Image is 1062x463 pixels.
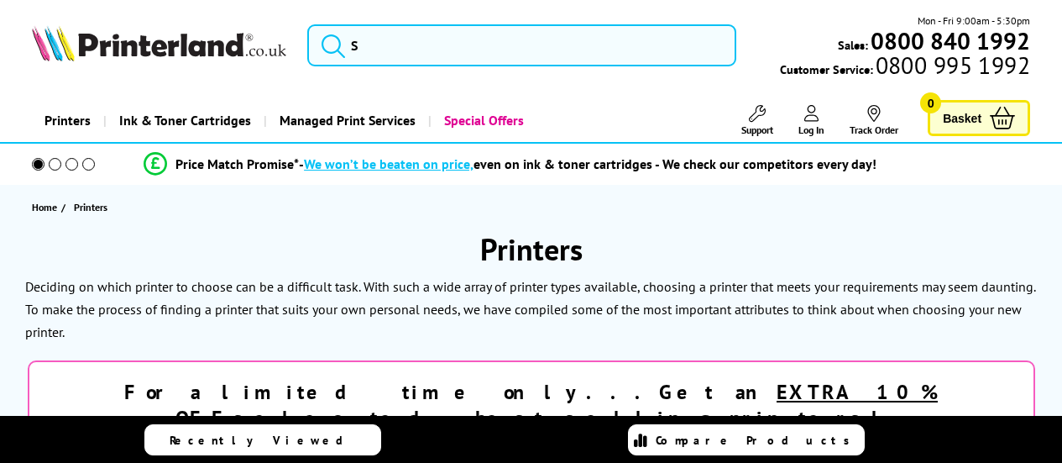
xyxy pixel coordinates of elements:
[871,25,1030,56] b: 0800 840 1992
[17,229,1045,269] h1: Printers
[32,99,103,142] a: Printers
[741,124,773,136] span: Support
[74,201,107,213] span: Printers
[850,105,898,136] a: Track Order
[264,99,428,142] a: Managed Print Services
[656,433,859,448] span: Compare Products
[103,99,264,142] a: Ink & Toner Cartridges
[32,25,286,61] img: Printerland Logo
[741,105,773,136] a: Support
[838,37,868,53] span: Sales:
[873,57,1030,73] span: 0800 995 1992
[25,278,1036,295] p: Deciding on which printer to choose can be a difficult task. With such a wide array of printer ty...
[175,155,299,172] span: Price Match Promise*
[918,13,1030,29] span: Mon - Fri 9:00am - 5:30pm
[798,124,824,136] span: Log In
[32,198,61,216] a: Home
[928,100,1030,136] a: Basket 0
[119,99,251,142] span: Ink & Toner Cartridges
[428,99,536,142] a: Special Offers
[780,57,1030,77] span: Customer Service:
[25,301,1022,340] p: To make the process of finding a printer that suits your own personal needs, we have compiled som...
[920,92,941,113] span: 0
[868,33,1030,49] a: 0800 840 1992
[304,155,473,172] span: We won’t be beaten on price,
[170,433,360,448] span: Recently Viewed
[144,424,381,455] a: Recently Viewed
[299,155,876,172] div: - even on ink & toner cartridges - We check our competitors every day!
[175,379,939,431] u: EXTRA 10% OFF
[628,424,865,455] a: Compare Products
[307,24,736,66] input: S
[124,379,938,431] strong: For a limited time only...Get an selected best selling printers!
[943,107,981,129] span: Basket
[32,25,286,65] a: Printerland Logo
[8,150,1012,179] li: modal_Promise
[798,105,824,136] a: Log In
